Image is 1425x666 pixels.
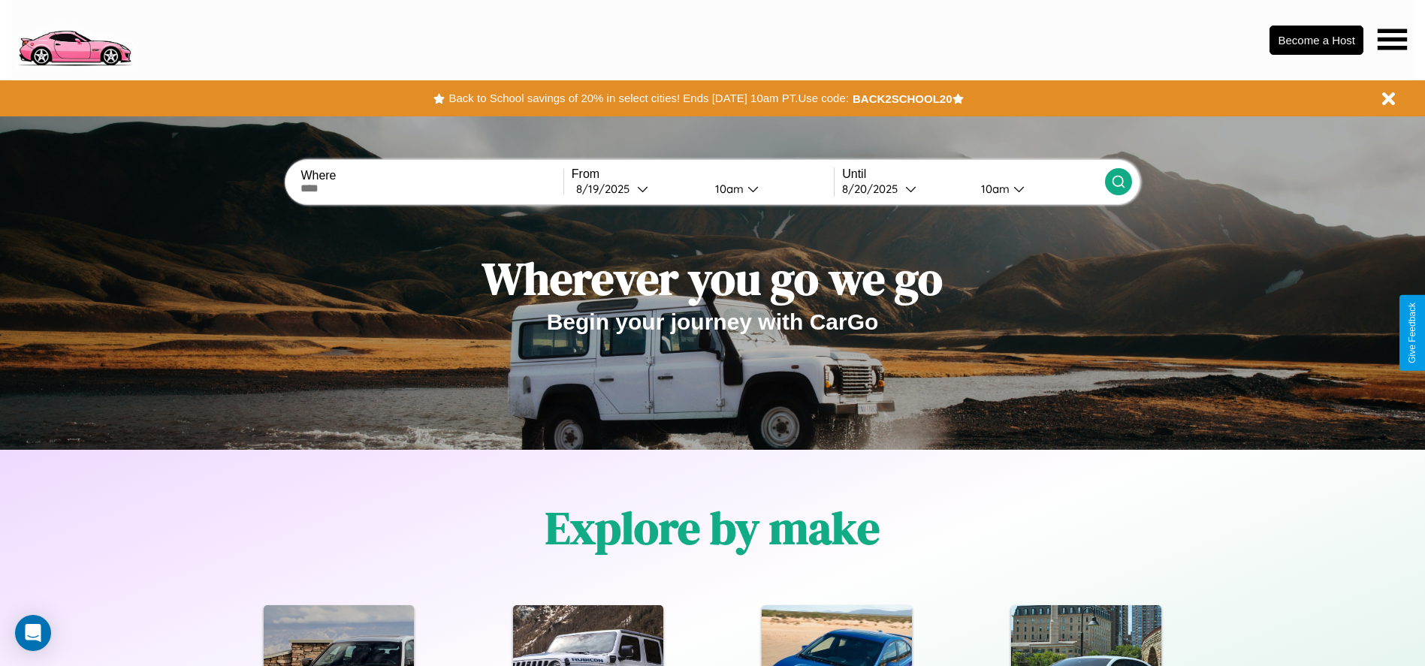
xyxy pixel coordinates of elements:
[703,181,835,197] button: 10am
[708,182,747,196] div: 10am
[15,615,51,651] div: Open Intercom Messenger
[11,8,137,70] img: logo
[853,92,953,105] b: BACK2SCHOOL20
[1407,303,1417,363] div: Give Feedback
[974,182,1013,196] div: 10am
[842,167,1104,181] label: Until
[572,181,703,197] button: 8/19/2025
[445,88,852,109] button: Back to School savings of 20% in select cities! Ends [DATE] 10am PT.Use code:
[1270,26,1363,55] button: Become a Host
[576,182,637,196] div: 8 / 19 / 2025
[572,167,834,181] label: From
[969,181,1105,197] button: 10am
[300,169,563,182] label: Where
[545,497,880,559] h1: Explore by make
[842,182,905,196] div: 8 / 20 / 2025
